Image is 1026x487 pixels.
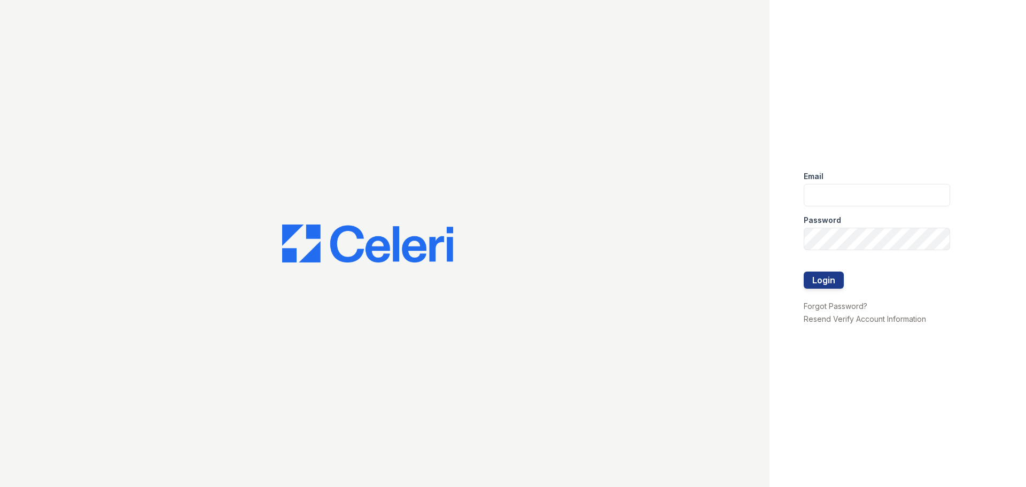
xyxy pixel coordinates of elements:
[282,225,453,263] img: CE_Logo_Blue-a8612792a0a2168367f1c8372b55b34899dd931a85d93a1a3d3e32e68fde9ad4.png
[804,215,841,226] label: Password
[804,171,823,182] label: Email
[804,272,844,289] button: Login
[804,302,867,311] a: Forgot Password?
[804,314,926,323] a: Resend Verify Account Information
